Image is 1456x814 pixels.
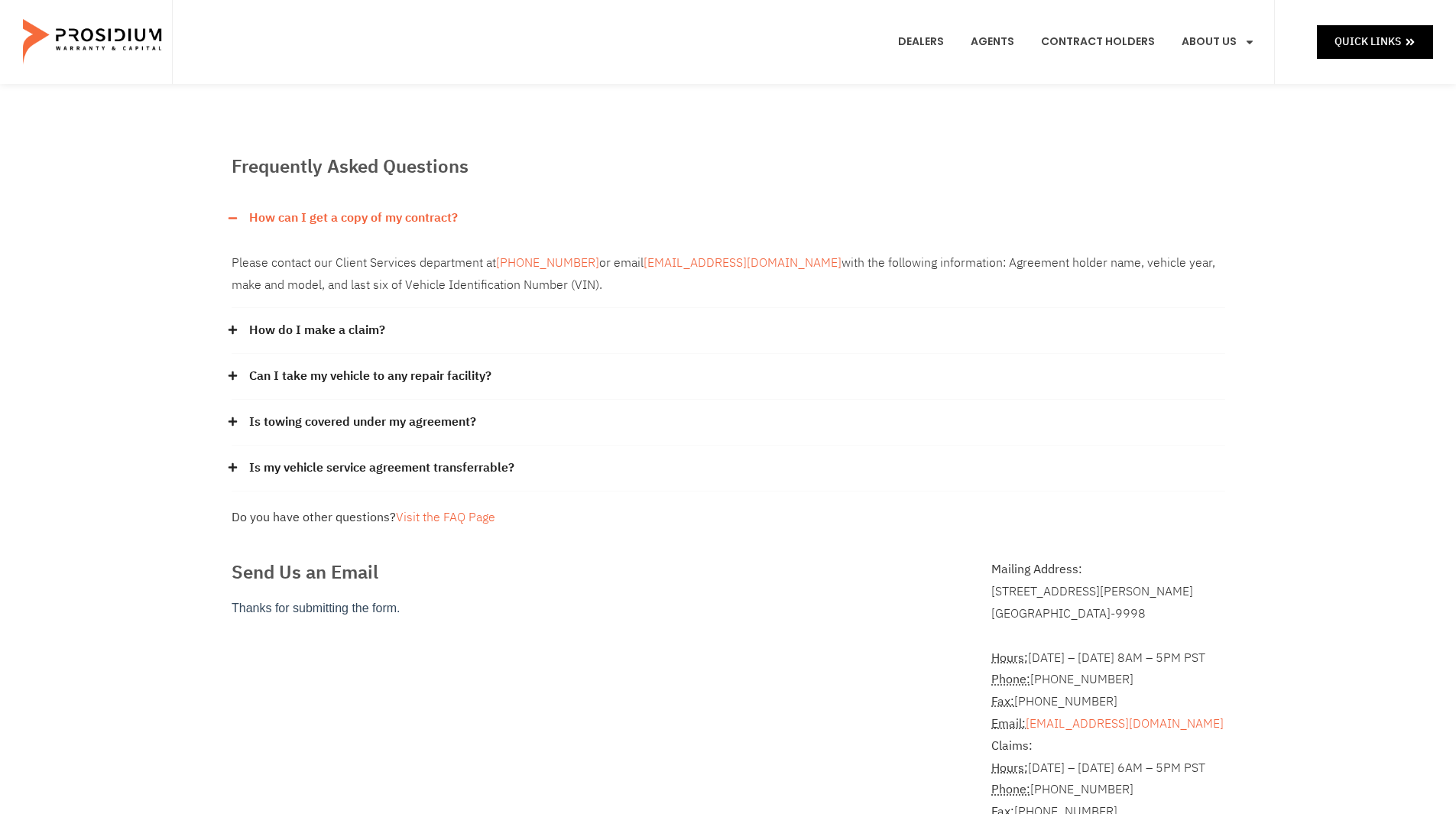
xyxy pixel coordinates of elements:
abbr: Phone Number [991,670,1030,689]
div: How can I get a copy of my contract? [232,241,1225,309]
div: Is my vehicle service agreement transferrable? [232,446,1225,491]
strong: Fax: [991,692,1014,711]
a: Contract Holders [1030,14,1166,70]
a: Can I take my vehicle to any repair facility? [249,365,491,388]
a: [EMAIL_ADDRESS][DOMAIN_NAME] [1026,715,1224,733]
iframe: Form 0 [232,602,961,745]
a: Is my vehicle service agreement transferrable? [249,457,514,479]
a: Is towing covered under my agreement? [249,411,476,433]
strong: Phone: [991,670,1030,689]
div: Can I take my vehicle to any repair facility? [232,354,1225,400]
a: Visit the FAQ Page [396,508,495,527]
div: Is towing covered under my agreement? [232,400,1225,446]
h2: Send Us an Email [232,559,961,586]
strong: Email: [991,715,1026,733]
div: [GEOGRAPHIC_DATA]-9998 [991,603,1224,625]
a: Dealers [887,14,955,70]
abbr: Hours [991,759,1028,777]
abbr: Fax [991,692,1014,711]
abbr: Email Address [991,715,1026,733]
div: [STREET_ADDRESS][PERSON_NAME] [991,581,1224,603]
a: [EMAIL_ADDRESS][DOMAIN_NAME] [644,254,841,272]
strong: Phone: [991,780,1030,799]
a: About Us [1170,14,1266,70]
b: Mailing Address: [991,560,1082,579]
a: How do I make a claim? [249,319,385,342]
a: How can I get a copy of my contract? [249,207,458,229]
a: Agents [959,14,1026,70]
a: [PHONE_NUMBER] [496,254,599,272]
abbr: Hours [991,649,1028,667]
a: Quick Links [1317,25,1433,58]
strong: Hours: [991,759,1028,777]
nav: Menu [887,14,1266,70]
div: Do you have other questions? [232,507,1225,529]
h2: Frequently Asked Questions [232,153,1225,180]
abbr: Phone Number [991,780,1030,799]
div: How do I make a claim? [232,308,1225,354]
strong: Hours: [991,649,1028,667]
b: Claims: [991,737,1033,755]
div: How can I get a copy of my contract? [232,196,1225,241]
span: Quick Links [1334,32,1401,51]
